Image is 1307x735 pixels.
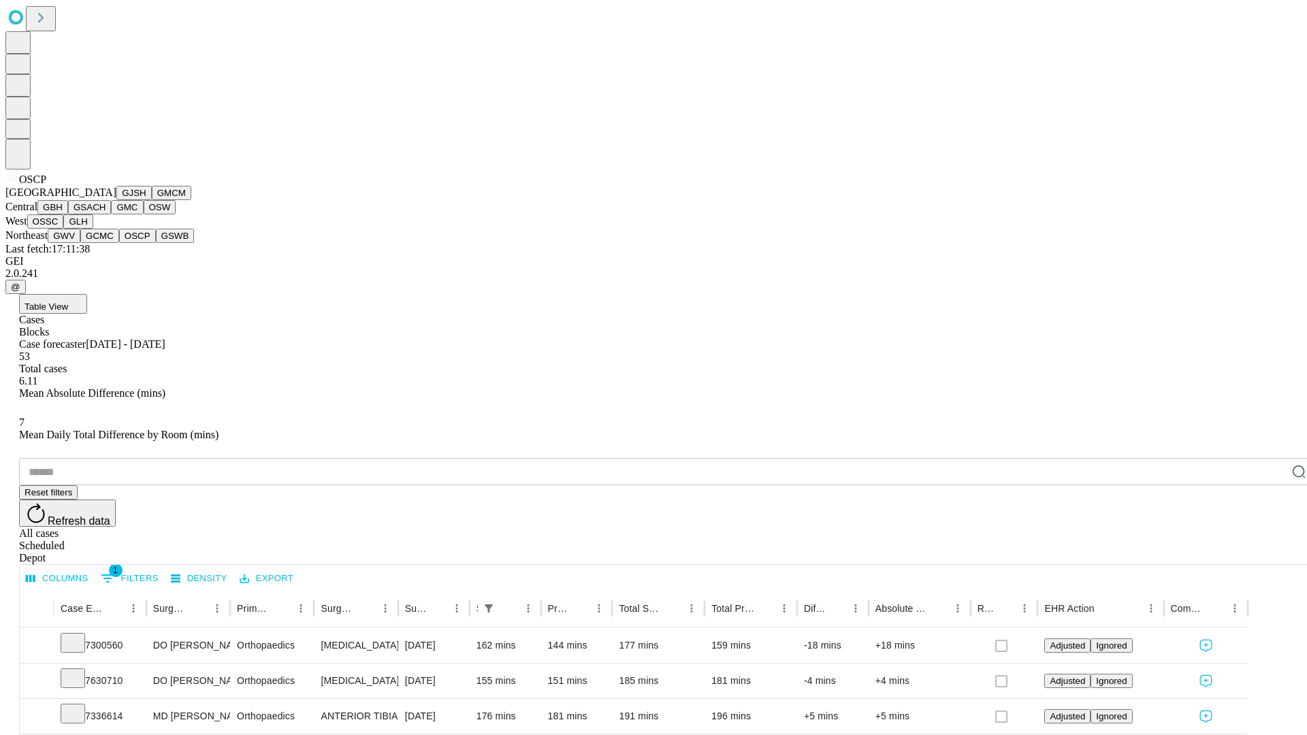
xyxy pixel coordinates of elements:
[119,229,156,243] button: OSCP
[61,628,140,663] div: 7300560
[19,429,219,440] span: Mean Daily Total Difference by Room (mins)
[208,599,227,618] button: Menu
[477,699,534,734] div: 176 mins
[144,200,176,214] button: OSW
[5,280,26,294] button: @
[1050,676,1085,686] span: Adjusted
[321,699,391,734] div: ANTERIOR TIBIAL TUBERCLEPLASTY
[1096,599,1115,618] button: Sort
[1044,603,1094,614] div: EHR Action
[948,599,967,618] button: Menu
[1171,603,1205,614] div: Comments
[1091,638,1132,653] button: Ignored
[775,599,794,618] button: Menu
[477,603,478,614] div: Scheduled In Room Duration
[27,705,47,729] button: Expand
[152,186,191,200] button: GMCM
[19,375,37,387] span: 6.11
[357,599,376,618] button: Sort
[48,515,110,527] span: Refresh data
[376,599,395,618] button: Menu
[1206,599,1225,618] button: Sort
[548,628,606,663] div: 144 mins
[11,282,20,292] span: @
[682,599,701,618] button: Menu
[619,603,662,614] div: Total Scheduled Duration
[570,599,590,618] button: Sort
[37,200,68,214] button: GBH
[711,664,790,698] div: 181 mins
[1091,674,1132,688] button: Ignored
[48,229,80,243] button: GWV
[756,599,775,618] button: Sort
[153,628,223,663] div: DO [PERSON_NAME] [PERSON_NAME] Do
[19,350,30,362] span: 53
[116,186,152,200] button: GJSH
[25,301,68,312] span: Table View
[1225,599,1244,618] button: Menu
[291,599,310,618] button: Menu
[500,599,519,618] button: Sort
[105,599,124,618] button: Sort
[189,599,208,618] button: Sort
[711,628,790,663] div: 159 mins
[663,599,682,618] button: Sort
[804,603,826,614] div: Difference
[19,294,87,314] button: Table View
[61,603,103,614] div: Case Epic Id
[63,214,93,229] button: GLH
[237,603,271,614] div: Primary Service
[1044,674,1091,688] button: Adjusted
[827,599,846,618] button: Sort
[875,699,964,734] div: +5 mins
[111,200,143,214] button: GMC
[237,699,307,734] div: Orthopaedics
[97,568,162,589] button: Show filters
[124,599,143,618] button: Menu
[1091,709,1132,723] button: Ignored
[804,664,862,698] div: -4 mins
[1096,711,1127,721] span: Ignored
[479,599,498,618] button: Show filters
[321,664,391,698] div: [MEDICAL_DATA] W/ LABRAL REPAIR
[27,214,64,229] button: OSSC
[19,416,25,428] span: 7
[479,599,498,618] div: 1 active filter
[447,599,466,618] button: Menu
[5,215,27,227] span: West
[1015,599,1034,618] button: Menu
[237,664,307,698] div: Orthopaedics
[27,670,47,693] button: Expand
[978,603,995,614] div: Resolved in EHR
[153,664,223,698] div: DO [PERSON_NAME] [PERSON_NAME] Do
[1044,709,1091,723] button: Adjusted
[875,664,964,698] div: +4 mins
[548,664,606,698] div: 151 mins
[19,174,46,185] span: OSCP
[929,599,948,618] button: Sort
[236,568,297,589] button: Export
[1044,638,1091,653] button: Adjusted
[711,603,754,614] div: Total Predicted Duration
[548,699,606,734] div: 181 mins
[875,628,964,663] div: +18 mins
[711,699,790,734] div: 196 mins
[321,628,391,663] div: [MEDICAL_DATA] W/ LABRAL REPAIR
[237,628,307,663] div: Orthopaedics
[405,664,463,698] div: [DATE]
[80,229,119,243] button: GCMC
[477,628,534,663] div: 162 mins
[19,338,86,350] span: Case forecaster
[109,563,123,577] span: 1
[619,628,698,663] div: 177 mins
[68,200,111,214] button: GSACH
[19,363,67,374] span: Total cases
[25,487,72,497] span: Reset filters
[1096,676,1127,686] span: Ignored
[1050,711,1085,721] span: Adjusted
[804,699,862,734] div: +5 mins
[19,387,165,399] span: Mean Absolute Difference (mins)
[5,229,48,241] span: Northeast
[272,599,291,618] button: Sort
[405,628,463,663] div: [DATE]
